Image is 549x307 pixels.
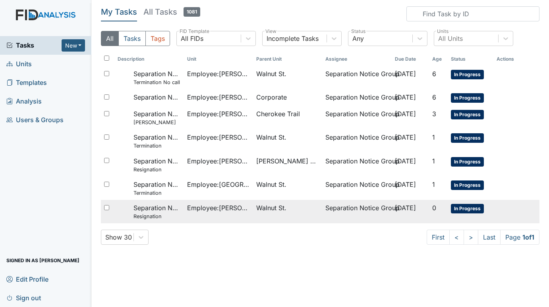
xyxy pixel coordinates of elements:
[62,39,85,52] button: New
[509,92,516,102] a: Archive
[448,52,493,66] th: Toggle SortBy
[522,203,528,213] a: Delete
[451,110,484,119] span: In Progress
[451,70,484,79] span: In Progress
[101,31,170,46] div: Type filter
[114,52,184,66] th: Toggle SortBy
[509,180,516,189] a: Archive
[478,230,501,245] a: Last
[432,133,435,141] span: 1
[451,204,484,213] span: In Progress
[181,34,203,43] div: All FIDs
[256,180,286,189] span: Walnut St.
[432,110,436,118] span: 3
[522,132,528,142] a: Delete
[432,204,436,212] span: 0
[322,106,391,129] td: Separation Notice Group
[187,132,250,142] span: Employee : [PERSON_NAME]
[118,31,146,46] button: Tasks
[143,6,200,17] h5: All Tasks
[187,180,250,189] span: Employee : [GEOGRAPHIC_DATA][PERSON_NAME]
[432,93,436,101] span: 6
[395,93,416,101] span: [DATE]
[395,70,416,78] span: [DATE]
[133,189,180,197] small: Termination
[187,156,250,166] span: Employee : [PERSON_NAME], Jyqeshula
[451,93,484,103] span: In Progress
[429,52,448,66] th: Toggle SortBy
[509,109,516,119] a: Archive
[395,157,416,165] span: [DATE]
[406,6,539,21] input: Find Task by ID
[522,156,528,166] a: Delete
[6,95,42,107] span: Analysis
[322,89,391,106] td: Separation Notice Group
[104,56,109,61] input: Toggle All Rows Selected
[522,69,528,79] a: Delete
[256,92,287,102] span: Corporate
[522,180,528,189] a: Delete
[522,92,528,102] a: Delete
[6,40,62,50] a: Tasks
[395,110,416,118] span: [DATE]
[187,109,250,119] span: Employee : [PERSON_NAME]
[256,109,300,119] span: Cherokee Trail
[322,153,391,177] td: Separation Notice Group
[133,132,180,150] span: Separation Notice Termination
[432,70,436,78] span: 6
[6,273,48,285] span: Edit Profile
[133,203,180,220] span: Separation Notice Resignation
[509,156,516,166] a: Archive
[392,52,429,66] th: Toggle SortBy
[133,92,180,102] span: Separation Notice
[101,6,137,17] h5: My Tasks
[6,254,79,267] span: Signed in as [PERSON_NAME]
[267,34,319,43] div: Incomplete Tasks
[133,142,180,150] small: Termination
[133,69,180,86] span: Separation Notice Termination No call no show
[322,200,391,223] td: Separation Notice Group
[105,232,132,242] div: Show 30
[395,204,416,212] span: [DATE]
[133,180,180,197] span: Separation Notice Termination
[145,31,170,46] button: Tags
[256,156,319,166] span: [PERSON_NAME] Loop
[322,129,391,153] td: Separation Notice Group
[509,132,516,142] a: Archive
[6,292,41,304] span: Sign out
[509,69,516,79] a: Archive
[432,180,435,188] span: 1
[133,109,180,126] span: Separation Notice Daryl
[256,69,286,79] span: Walnut St.
[500,230,539,245] span: Page
[133,213,180,220] small: Resignation
[522,109,528,119] a: Delete
[133,119,180,126] small: [PERSON_NAME]
[6,114,64,126] span: Users & Groups
[352,34,364,43] div: Any
[464,230,478,245] a: >
[509,203,516,213] a: Archive
[427,230,539,245] nav: task-pagination
[432,157,435,165] span: 1
[6,77,47,89] span: Templates
[101,31,119,46] button: All
[187,92,250,102] span: Employee : [PERSON_NAME]
[493,52,533,66] th: Actions
[187,69,250,79] span: Employee : [PERSON_NAME]
[451,133,484,143] span: In Progress
[322,52,391,66] th: Assignee
[451,157,484,167] span: In Progress
[133,166,180,173] small: Resignation
[395,180,416,188] span: [DATE]
[256,132,286,142] span: Walnut St.
[451,180,484,190] span: In Progress
[187,203,250,213] span: Employee : [PERSON_NAME]
[253,52,322,66] th: Toggle SortBy
[133,156,180,173] span: Separation Notice Resignation
[256,203,286,213] span: Walnut St.
[133,79,180,86] small: Termination No call no show
[322,177,391,200] td: Separation Notice Group
[449,230,464,245] a: <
